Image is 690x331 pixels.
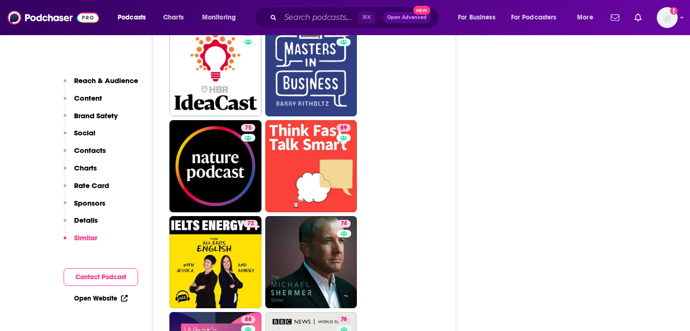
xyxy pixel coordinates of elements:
span: 75 [245,123,252,133]
button: Brand Safety [64,111,118,129]
button: Contact Podcast [64,268,138,286]
p: Social [74,128,95,137]
button: Similar [64,233,97,251]
p: Charts [74,163,97,172]
a: 89 [265,120,357,212]
span: Monitoring [202,11,236,24]
a: 83 [169,25,261,117]
span: Logged in as allisonstowell [657,7,678,28]
span: For Business [458,11,495,24]
p: Similar [74,233,97,242]
button: Social [64,128,95,146]
a: Charts [157,10,189,25]
button: open menu [570,10,605,25]
button: open menu [111,10,158,25]
p: Rate Card [74,181,109,190]
span: 72 [247,219,254,228]
button: Contacts [64,146,106,163]
span: ⌘ K [358,11,375,24]
button: Open AdvancedNew [383,12,431,23]
a: 75 [241,124,255,132]
span: Podcasts [118,11,146,24]
a: 77 [265,25,357,117]
a: 77 [336,28,351,36]
a: Open Website [74,294,128,303]
button: Reach & Audience [64,76,138,94]
p: Contacts [74,146,106,155]
button: Content [64,94,102,111]
button: open menu [451,10,507,25]
button: Charts [64,163,97,181]
span: New [413,6,430,15]
p: Content [74,94,102,103]
a: 83 [241,28,255,36]
span: Open Advanced [387,15,427,20]
a: 74 [337,220,351,227]
svg: Add a profile image [670,7,678,15]
button: Rate Card [64,181,109,199]
a: Show notifications dropdown [607,9,623,26]
a: 88 [241,316,255,323]
div: Search podcasts, credits, & more... [263,7,448,28]
a: 89 [336,124,351,132]
p: Reach & Audience [74,76,138,85]
a: 72 [169,216,261,308]
a: 75 [169,120,261,212]
img: Podchaser - Follow, Share and Rate Podcasts [8,9,99,27]
a: 74 [265,216,357,308]
span: 89 [340,123,347,133]
button: open menu [196,10,248,25]
span: More [577,11,593,24]
button: Details [64,216,98,233]
span: Charts [163,11,184,24]
button: Sponsors [64,199,105,216]
a: Show notifications dropdown [631,9,645,26]
input: Search podcasts, credits, & more... [280,10,358,25]
p: Details [74,216,98,225]
p: Sponsors [74,199,105,208]
span: 76 [341,315,347,324]
a: 72 [243,220,258,227]
span: 74 [341,219,347,228]
button: Show profile menu [657,7,678,28]
p: Brand Safety [74,111,118,120]
img: User Profile [657,7,678,28]
span: For Podcasters [511,11,557,24]
button: open menu [505,10,570,25]
span: 88 [245,315,252,324]
a: 76 [337,316,351,323]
